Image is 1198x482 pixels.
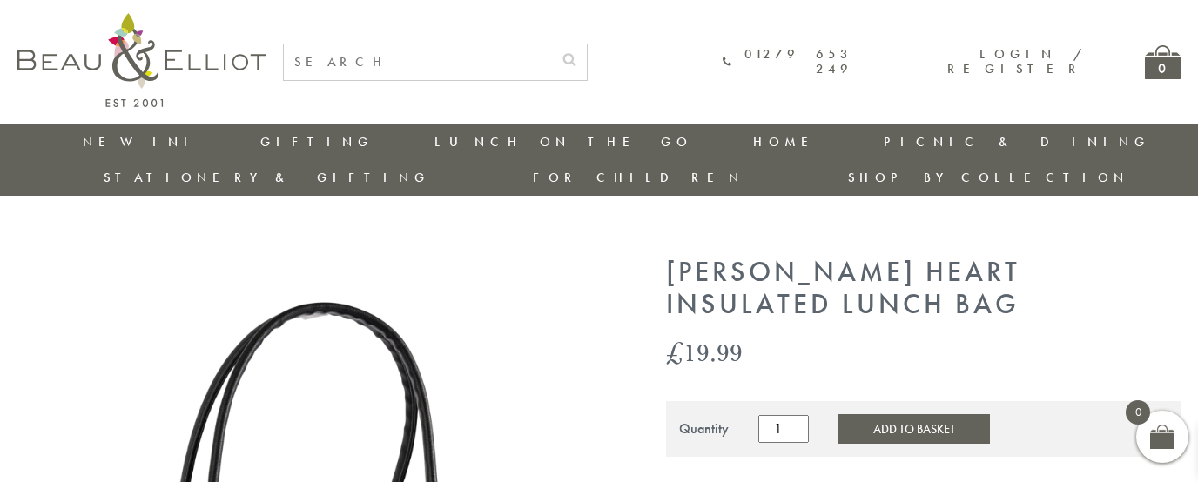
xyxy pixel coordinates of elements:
[758,415,809,443] input: Product quantity
[838,414,990,444] button: Add to Basket
[1126,400,1150,425] span: 0
[104,169,430,186] a: Stationery & Gifting
[666,257,1181,321] h1: [PERSON_NAME] Heart Insulated Lunch Bag
[434,133,692,151] a: Lunch On The Go
[260,133,374,151] a: Gifting
[1145,45,1181,79] a: 0
[533,169,744,186] a: For Children
[884,133,1150,151] a: Picnic & Dining
[947,45,1084,77] a: Login / Register
[284,44,552,80] input: SEARCH
[753,133,823,151] a: Home
[848,169,1129,186] a: Shop by collection
[17,13,266,107] img: logo
[723,47,853,77] a: 01279 653 249
[83,133,199,151] a: New in!
[666,334,683,370] span: £
[666,334,743,370] bdi: 19.99
[679,421,729,437] div: Quantity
